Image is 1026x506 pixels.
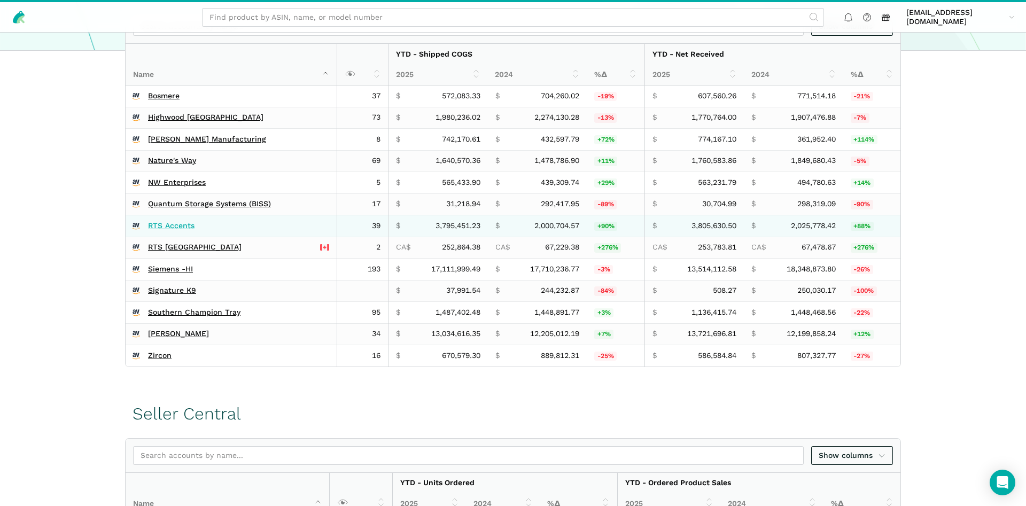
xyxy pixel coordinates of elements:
a: Zircon [148,351,172,361]
span: 13,514,112.58 [687,264,736,274]
span: 3,805,630.50 [691,221,736,231]
span: $ [652,178,657,188]
td: 69 [337,150,388,172]
span: $ [751,351,756,361]
a: NW Enterprises [148,178,206,188]
th: 2025: activate to sort column ascending [644,65,744,85]
span: -84% [594,286,617,296]
span: 607,560.26 [698,91,736,101]
td: 89.71% [587,215,644,237]
td: -7.17% [843,107,900,129]
span: +276% [594,243,621,253]
span: $ [396,199,400,209]
td: 2 [337,237,388,259]
td: 113.89% [843,129,900,151]
a: Signature K9 [148,286,196,295]
td: -24.64% [587,345,644,367]
td: 95 [337,302,388,324]
span: 2,000,704.57 [534,221,579,231]
span: 30,704.99 [702,199,736,209]
span: $ [396,351,400,361]
img: 243-canada-6dcbff6b5ddfbc3d576af9e026b5d206327223395eaa30c1e22b34077c083801.svg [320,243,330,252]
span: CA$ [396,243,410,252]
span: +90% [594,222,617,231]
span: $ [751,308,756,317]
a: Show columns [811,446,893,465]
input: Search accounts by name... [133,446,804,465]
span: 13,034,616.35 [431,329,480,339]
span: -7% [851,113,869,123]
span: $ [751,135,756,144]
td: 8 [337,129,388,151]
span: $ [495,329,500,339]
span: $ [396,286,400,295]
span: -90% [851,200,873,209]
span: 508.27 [713,286,736,295]
td: 37 [337,85,388,107]
div: Open Intercom Messenger [990,470,1015,495]
span: +3% [594,308,613,318]
a: [PERSON_NAME] Manufacturing [148,135,266,144]
span: 37,991.54 [446,286,480,295]
td: 10.94% [587,150,644,172]
span: $ [396,264,400,274]
span: 704,260.02 [541,91,579,101]
span: $ [396,329,400,339]
span: $ [652,113,657,122]
span: 1,760,583.86 [691,156,736,166]
td: 12.47% [843,323,900,345]
span: $ [751,264,756,274]
td: -89.71% [843,193,900,215]
td: -4.82% [843,150,900,172]
td: 39 [337,215,388,237]
span: -3% [594,265,613,275]
span: $ [396,91,400,101]
h1: Seller Central [133,404,241,423]
span: $ [495,308,500,317]
span: $ [396,308,400,317]
span: $ [652,199,657,209]
span: $ [652,221,657,231]
span: -19% [594,92,617,102]
td: 71.56% [587,129,644,151]
span: +276% [851,243,877,253]
span: 563,231.79 [698,178,736,188]
span: 572,083.33 [442,91,480,101]
span: 244,232.87 [541,286,579,295]
th: 2024: activate to sort column ascending [744,65,843,85]
span: 807,327.77 [797,351,836,361]
span: 12,199,858.24 [787,329,836,339]
span: $ [396,221,400,231]
span: 12,205,012.19 [530,329,579,339]
span: [EMAIL_ADDRESS][DOMAIN_NAME] [906,8,1005,27]
a: Bosmere [148,91,180,101]
td: 193 [337,259,388,281]
span: 17,710,236.77 [530,264,579,274]
span: $ [495,178,500,188]
span: -100% [851,286,877,296]
td: -21.54% [843,302,900,324]
span: 494,780.63 [797,178,836,188]
a: Siemens -HI [148,264,193,274]
span: $ [652,135,657,144]
span: -25% [594,352,617,361]
td: -84.44% [587,280,644,302]
span: +14% [851,178,874,188]
td: -99.80% [843,280,900,302]
td: 2.66% [587,302,644,324]
strong: YTD - Shipped COGS [396,50,472,58]
span: $ [652,351,657,361]
span: $ [495,156,500,166]
a: Southern Champion Tray [148,308,240,317]
span: +12% [851,330,874,339]
span: $ [396,178,400,188]
span: -22% [851,308,873,318]
span: 439,309.74 [541,178,579,188]
span: $ [495,91,500,101]
span: 3,795,451.23 [436,221,480,231]
span: +7% [594,330,613,339]
span: +11% [594,157,617,166]
td: 5 [337,172,388,194]
span: $ [495,135,500,144]
span: 292,417.95 [541,199,579,209]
